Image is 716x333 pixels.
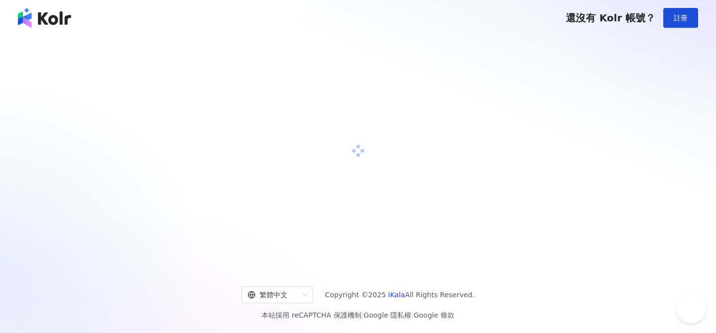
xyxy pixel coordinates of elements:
[262,309,454,321] span: 本站採用 reCAPTCHA 保護機制
[361,311,364,319] span: |
[663,8,698,28] button: 註冊
[411,311,414,319] span: |
[18,8,71,28] img: logo
[325,289,475,301] span: Copyright © 2025 All Rights Reserved.
[248,287,298,303] div: 繁體中文
[388,291,405,299] a: iKala
[566,12,655,24] span: 還沒有 Kolr 帳號？
[674,14,688,22] span: 註冊
[363,311,411,319] a: Google 隱私權
[676,293,706,323] iframe: Help Scout Beacon - Open
[414,311,454,319] a: Google 條款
